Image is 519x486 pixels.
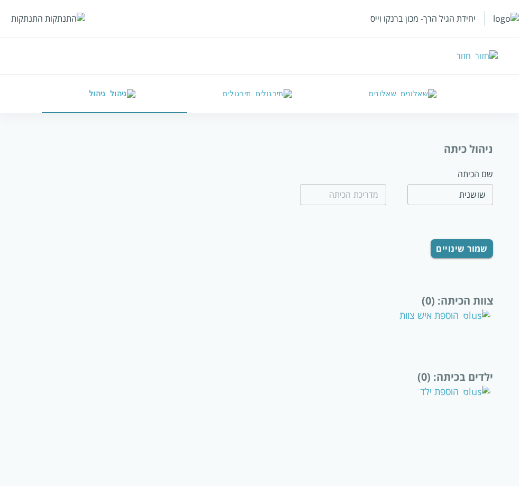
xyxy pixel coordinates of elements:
[256,89,292,99] img: תירגולים
[463,385,490,398] img: plus
[407,168,493,180] div: שם הכיתה
[431,239,493,258] button: שמור שינויים
[26,142,493,156] div: ניהול כיתה
[187,75,332,113] button: תירגולים
[420,385,490,398] div: הוספת ילד
[457,50,471,62] div: חזור
[300,184,386,205] input: מדריכת הכיתה
[11,13,43,24] div: התנתקות
[400,89,436,99] img: שאלונים
[399,309,490,322] div: הוספת איש צוות
[26,294,493,308] div: צוות הכיתה : (0)
[475,50,498,62] img: חזור
[370,13,476,24] div: יחידת הגיל הרך- מכון ברנקו וייס
[42,75,187,113] button: ניהול
[26,370,493,384] div: ילדים בכיתה : (0)
[332,75,478,113] button: שאלונים
[463,309,490,322] img: plus
[407,184,493,205] input: שם הכיתה
[493,13,519,24] img: logo
[110,89,135,99] img: ניהול
[45,13,85,24] img: התנתקות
